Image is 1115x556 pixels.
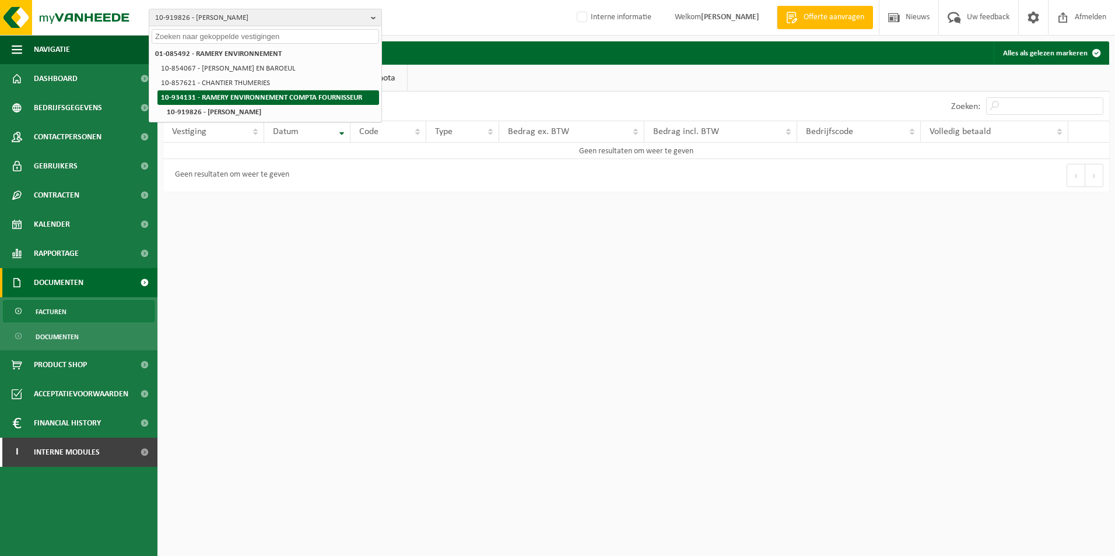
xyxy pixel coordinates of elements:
[34,35,70,64] span: Navigatie
[34,93,102,122] span: Bedrijfsgegevens
[34,122,101,152] span: Contactpersonen
[34,268,83,297] span: Documenten
[34,409,101,438] span: Financial History
[574,9,651,26] label: Interne informatie
[34,379,128,409] span: Acceptatievoorwaarden
[435,127,453,136] span: Type
[36,326,79,348] span: Documenten
[1085,164,1103,187] button: Next
[34,350,87,379] span: Product Shop
[169,165,289,186] div: Geen resultaten om weer te geven
[163,143,1109,159] td: Geen resultaten om weer te geven
[3,300,155,322] a: Facturen
[508,127,569,136] span: Bedrag ex. BTW
[161,94,362,101] strong: 10-934131 - RAMERY ENVIRONNEMENT COMPTA FOURNISSEUR
[34,64,78,93] span: Dashboard
[172,127,206,136] span: Vestiging
[157,61,379,76] li: 10-854067 - [PERSON_NAME] EN BAROEUL
[34,210,70,239] span: Kalender
[653,127,719,136] span: Bedrag incl. BTW
[359,127,378,136] span: Code
[157,76,379,90] li: 10-857621 - CHANTIER THUMERIES
[34,239,79,268] span: Rapportage
[34,152,78,181] span: Gebruikers
[12,438,22,467] span: I
[994,41,1108,65] button: Alles als gelezen markeren
[1067,164,1085,187] button: Previous
[155,50,282,58] strong: 01-085492 - RAMERY ENVIRONNEMENT
[155,9,366,27] span: 10-919826 - [PERSON_NAME]
[34,181,79,210] span: Contracten
[163,105,379,119] li: 10-919826 - [PERSON_NAME]
[273,127,299,136] span: Datum
[806,127,853,136] span: Bedrijfscode
[3,325,155,347] a: Documenten
[801,12,867,23] span: Offerte aanvragen
[701,13,759,22] strong: [PERSON_NAME]
[36,301,66,323] span: Facturen
[930,127,991,136] span: Volledig betaald
[34,438,100,467] span: Interne modules
[149,9,382,26] button: 10-919826 - [PERSON_NAME]
[152,29,379,44] input: Zoeken naar gekoppelde vestigingen
[951,102,980,111] label: Zoeken:
[777,6,873,29] a: Offerte aanvragen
